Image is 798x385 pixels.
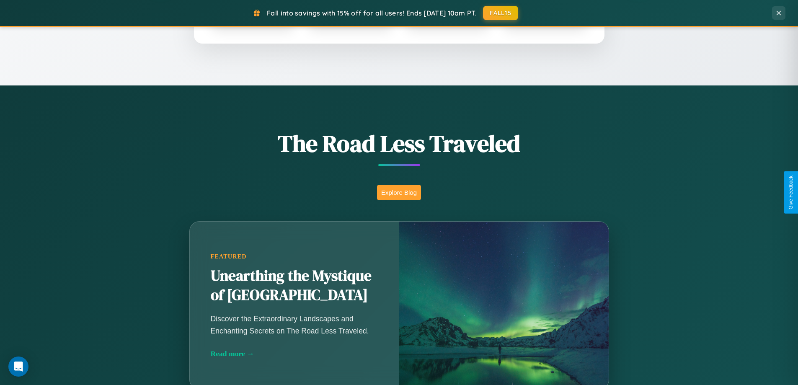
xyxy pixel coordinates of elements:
button: FALL15 [483,6,518,20]
h2: Unearthing the Mystique of [GEOGRAPHIC_DATA] [211,266,378,305]
p: Discover the Extraordinary Landscapes and Enchanting Secrets on The Road Less Traveled. [211,313,378,336]
div: Give Feedback [788,176,794,209]
span: Fall into savings with 15% off for all users! Ends [DATE] 10am PT. [267,9,477,17]
h1: The Road Less Traveled [148,127,651,160]
div: Featured [211,253,378,260]
div: Read more → [211,349,378,358]
div: Open Intercom Messenger [8,357,28,377]
button: Explore Blog [377,185,421,200]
